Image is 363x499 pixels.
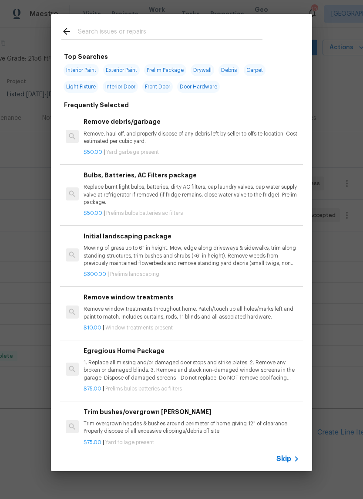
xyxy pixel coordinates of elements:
p: | [84,271,299,278]
span: $50.00 [84,210,102,216]
p: | [84,439,299,446]
span: Light Fixture [64,81,98,93]
h6: Remove window treatments [84,292,299,302]
span: Drywall [191,64,214,76]
h6: Frequently Selected [64,100,129,110]
p: Mowing of grass up to 6" in height. Mow, edge along driveways & sidewalks, trim along standing st... [84,244,299,267]
h6: Remove debris/garbage [84,117,299,126]
span: Exterior Paint [103,64,140,76]
span: Prelims bulbs batteries ac filters [106,210,183,216]
span: $10.00 [84,325,101,330]
span: Yard garbage present [106,149,159,155]
h6: Initial landscaping package [84,231,299,241]
span: $75.00 [84,386,101,391]
p: Trim overgrown hegdes & bushes around perimeter of home giving 12" of clearance. Properly dispose... [84,420,299,435]
span: Carpet [244,64,266,76]
span: $50.00 [84,149,102,155]
h6: Egregious Home Package [84,346,299,356]
p: | [84,210,299,217]
span: Window treatments present [105,325,173,330]
p: Remove, haul off, and properly dispose of any debris left by seller to offsite location. Cost est... [84,130,299,145]
span: Skip [276,455,291,463]
span: Yard foilage present [105,440,154,445]
p: | [84,385,299,393]
h6: Top Searches [64,52,108,61]
span: Prelims bulbs batteries ac filters [105,386,182,391]
span: Prelim Package [144,64,186,76]
p: | [84,324,299,332]
p: 1. Replace all missing and/or damaged door stops and strike plates. 2. Remove any broken or damag... [84,359,299,381]
p: Remove window treatments throughout home. Patch/touch up all holes/marks left and paint to match.... [84,306,299,320]
input: Search issues or repairs [78,26,262,39]
span: Debris [218,64,239,76]
p: Replace burnt light bulbs, batteries, dirty AC filters, cap laundry valves, cap water supply valv... [84,183,299,206]
h6: Trim bushes/overgrown [PERSON_NAME] [84,407,299,417]
span: $300.00 [84,272,106,277]
span: Front Door [142,81,173,93]
span: Interior Door [103,81,138,93]
span: Interior Paint [64,64,99,76]
span: Door Hardware [177,81,220,93]
span: $75.00 [84,440,101,445]
span: Prelims landscaping [110,272,159,277]
h6: Bulbs, Batteries, AC Filters package [84,170,299,180]
p: | [84,149,299,156]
